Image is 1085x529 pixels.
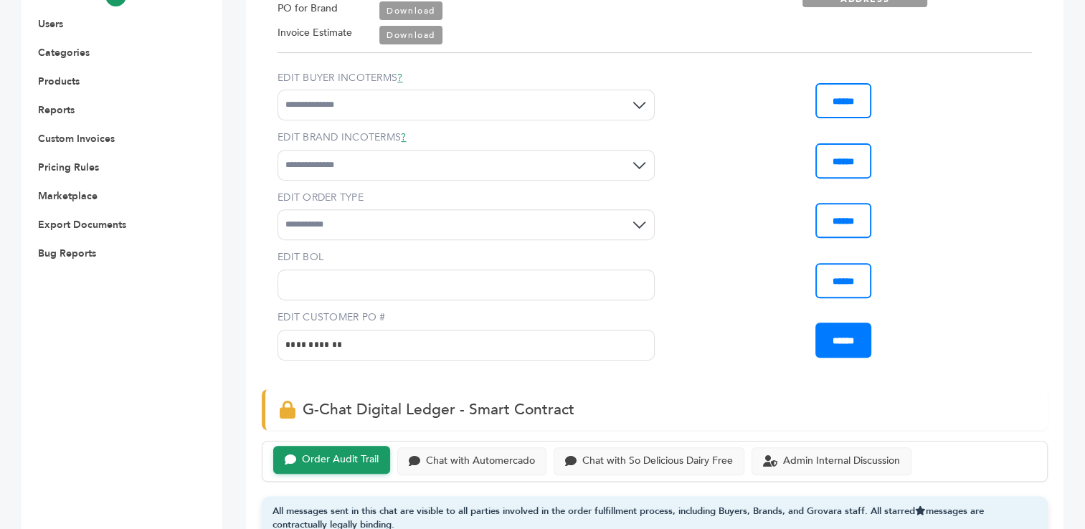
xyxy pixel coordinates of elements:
a: Reports [38,103,75,117]
a: Pricing Rules [38,161,99,174]
label: EDIT BOL [278,250,655,264]
a: Users [38,17,63,31]
a: Download [379,1,442,20]
a: Bug Reports [38,247,96,260]
div: Order Audit Trail [302,454,379,466]
div: Chat with Automercado [426,455,535,467]
div: Chat with So Delicious Dairy Free [582,455,733,467]
label: EDIT BRAND INCOTERMS [278,130,655,145]
a: ? [401,130,406,144]
span: G-Chat Digital Ledger - Smart Contract [303,399,574,420]
label: EDIT ORDER TYPE [278,191,655,205]
label: Invoice Estimate [278,24,352,42]
a: Export Documents [38,218,126,232]
a: Custom Invoices [38,132,115,146]
a: Categories [38,46,90,59]
a: Products [38,75,80,88]
a: Download [379,26,442,44]
a: ? [397,71,402,85]
label: EDIT BUYER INCOTERMS [278,71,655,85]
div: Admin Internal Discussion [783,455,900,467]
a: Marketplace [38,189,98,203]
label: EDIT CUSTOMER PO # [278,310,655,325]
